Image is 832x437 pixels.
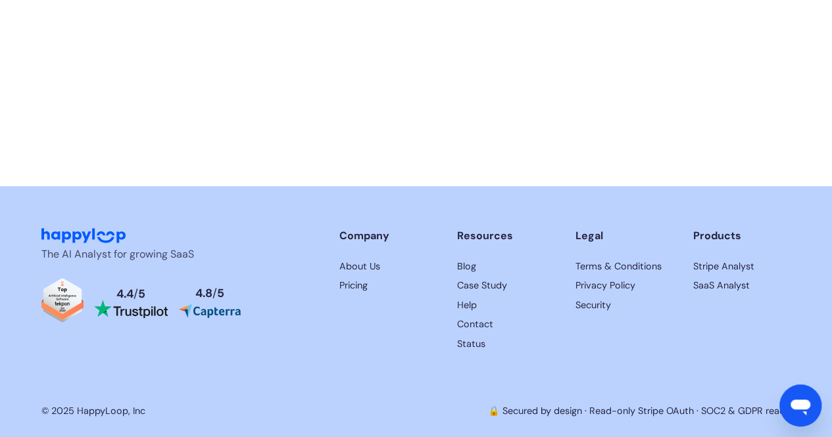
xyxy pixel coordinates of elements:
[195,288,224,300] div: 4.8 5
[41,246,241,262] p: The AI Analyst for growing SaaS
[693,260,791,274] a: HappyLoop's Terms & Conditions
[41,278,84,328] a: Read reviews about HappyLoop on Tekpon
[575,228,673,244] div: Legal
[94,288,168,318] a: Read reviews about HappyLoop on Trustpilot
[457,228,554,244] div: Resources
[339,279,436,293] a: View HappyLoop pricing plans
[457,260,554,274] a: Read HappyLoop case studies
[178,288,241,318] a: Read reviews about HappyLoop on Capterra
[488,405,791,417] a: 🔒 Secured by design · Read-only Stripe OAuth · SOC2 & GDPR ready
[457,337,554,352] a: HappyLoop's Status
[41,404,145,419] div: © 2025 HappyLoop, Inc
[41,228,126,243] img: HappyLoop Logo
[116,288,145,300] div: 4.4 5
[457,298,554,313] a: Get help with HappyLoop
[693,228,791,244] div: Products
[212,286,217,300] span: /
[575,298,673,313] a: HappyLoop's Security Page
[575,279,673,293] a: HappyLoop's Privacy Policy
[134,287,138,301] span: /
[457,317,554,332] a: Contact HappyLoop support
[339,228,436,244] div: Company
[457,279,554,293] a: Read HappyLoop case studies
[693,279,791,293] a: HappyLoop's Privacy Policy
[779,384,821,426] iframe: Button to launch messaging window
[575,260,673,274] a: HappyLoop's Terms & Conditions
[339,260,436,274] a: Learn more about HappyLoop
